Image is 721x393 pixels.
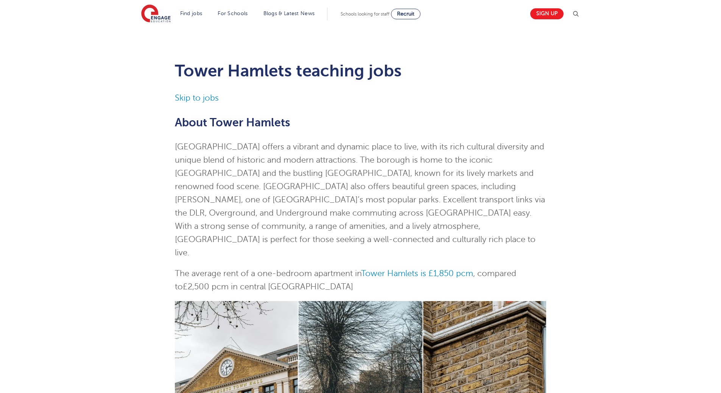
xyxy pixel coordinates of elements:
h1: Tower Hamlets teaching jobs [175,61,546,80]
a: Blogs & Latest News [263,11,315,16]
a: Sign up [530,8,564,19]
a: Tower Hamlets is £1,850 pcm [361,269,473,278]
span: Recruit [397,11,414,17]
a: Recruit [391,9,420,19]
span: Schools looking for staff [341,11,389,17]
a: Skip to jobs [175,93,219,103]
p: [GEOGRAPHIC_DATA] offers a vibrant and dynamic place to live, with its rich cultural diversity an... [175,140,546,259]
span: £2,500 pcm in central [GEOGRAPHIC_DATA] [183,282,353,291]
span: About Tower Hamlets [175,116,290,129]
a: For Schools [218,11,248,16]
span: The average rent of a one-bedroom apartment in [175,269,361,278]
img: Engage Education [141,5,171,23]
a: Find jobs [180,11,202,16]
